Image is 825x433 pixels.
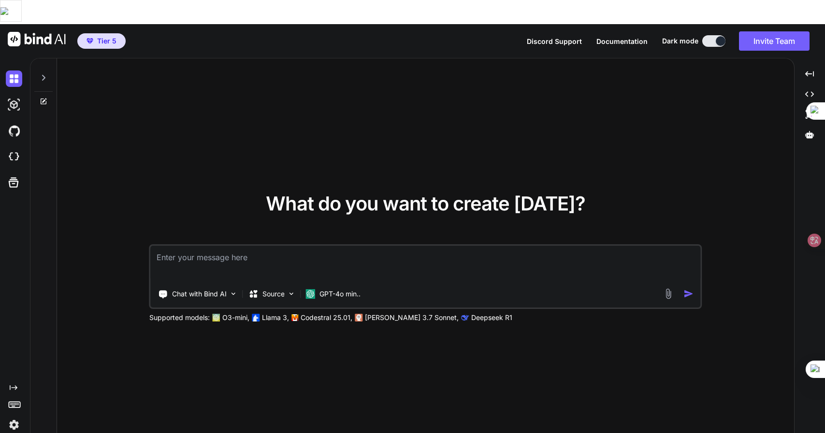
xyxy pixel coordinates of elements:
p: Deepseek R1 [471,313,512,322]
button: Documentation [596,36,648,46]
img: GPT-4o mini [306,289,316,299]
span: Discord Support [527,37,582,45]
span: Tier 5 [97,36,116,46]
span: What do you want to create [DATE]? [266,192,585,215]
p: Llama 3, [262,313,289,322]
p: Source [262,289,285,299]
img: icon [683,289,694,299]
img: githubDark [6,123,22,139]
p: O3-mini, [222,313,249,322]
img: claude [462,314,469,321]
img: claude [355,314,363,321]
img: premium [87,38,93,44]
p: GPT-4o min.. [319,289,361,299]
span: Documentation [596,37,648,45]
img: Mistral-AI [292,314,299,321]
img: settings [6,417,22,433]
img: attachment [663,288,674,299]
img: cloudideIcon [6,149,22,165]
img: Pick Models [288,290,296,298]
img: darkChat [6,70,22,87]
button: Discord Support [527,36,582,46]
img: Pick Tools [230,290,238,298]
span: Dark mode [662,36,698,46]
img: darkAi-studio [6,97,22,113]
img: Bind AI [8,32,66,46]
p: [PERSON_NAME] 3.7 Sonnet, [365,313,459,322]
p: Chat with Bind AI [172,289,227,299]
img: GPT-4 [213,314,220,321]
button: premiumTier 5 [77,33,126,49]
button: Invite Team [739,31,810,51]
p: Supported models: [149,313,210,322]
p: Codestral 25.01, [301,313,352,322]
img: Llama2 [252,314,260,321]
